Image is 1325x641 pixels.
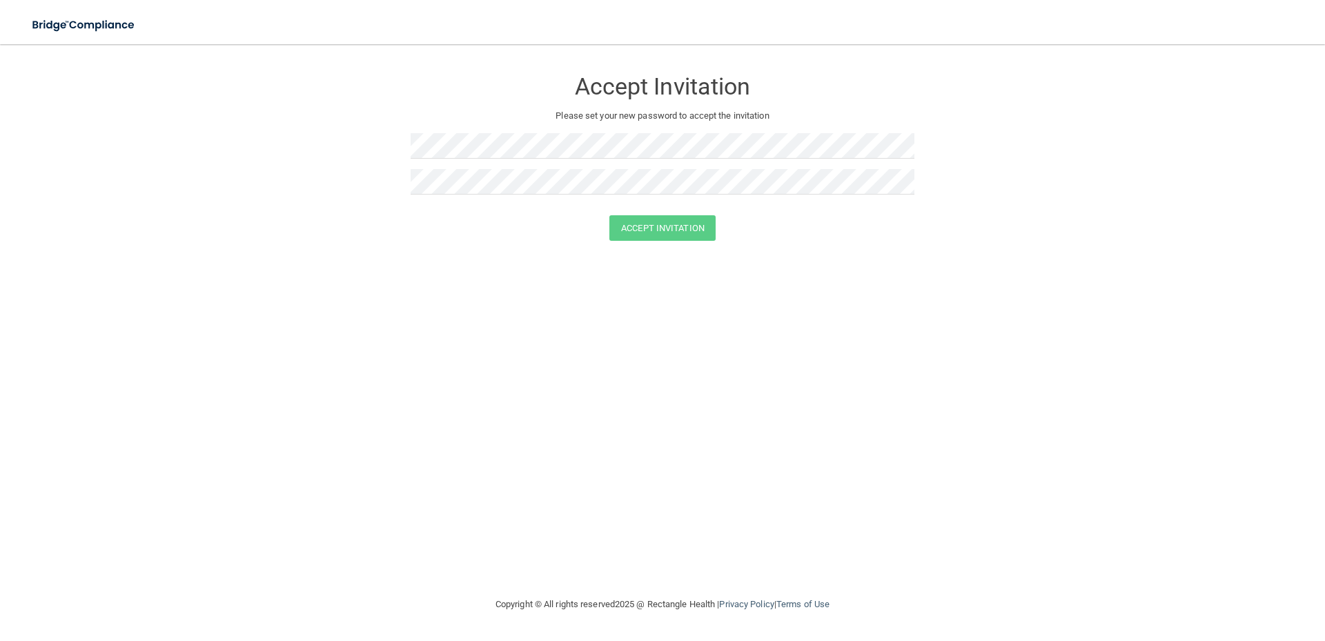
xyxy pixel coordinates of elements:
a: Terms of Use [776,599,830,609]
h3: Accept Invitation [411,74,914,99]
div: Copyright © All rights reserved 2025 @ Rectangle Health | | [411,582,914,627]
button: Accept Invitation [609,215,716,241]
p: Please set your new password to accept the invitation [421,108,904,124]
a: Privacy Policy [719,599,774,609]
img: bridge_compliance_login_screen.278c3ca4.svg [21,11,148,39]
